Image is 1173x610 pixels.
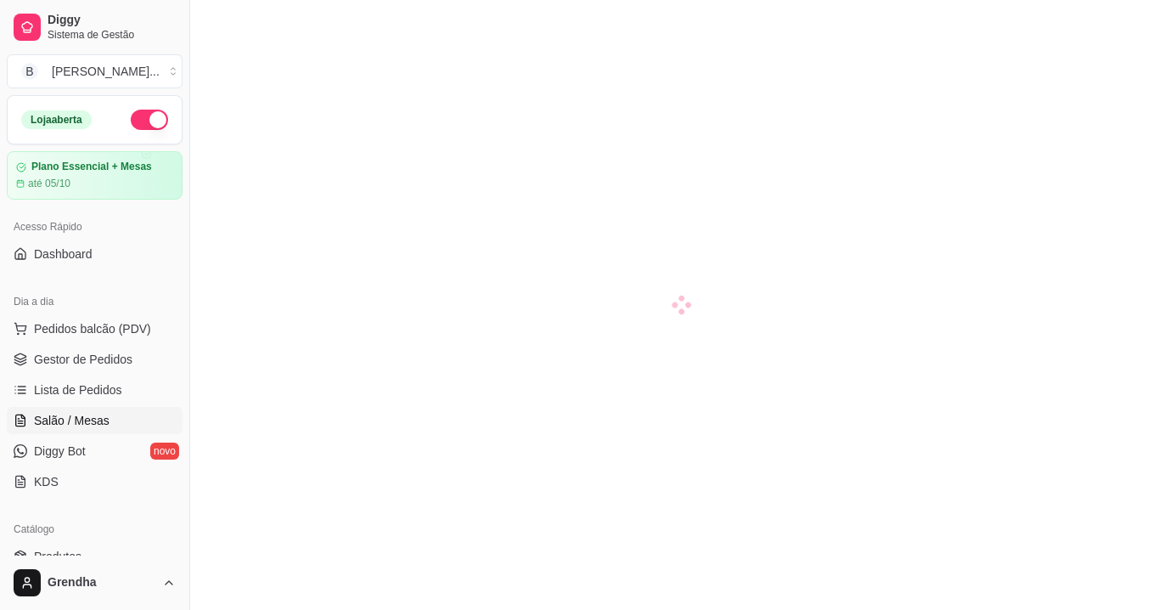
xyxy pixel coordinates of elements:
a: Diggy Botnovo [7,438,182,465]
button: Select a team [7,54,182,88]
button: Pedidos balcão (PDV) [7,315,182,342]
a: Gestor de Pedidos [7,346,182,373]
a: Salão / Mesas [7,407,182,434]
div: Acesso Rápido [7,213,182,240]
button: Alterar Status [131,110,168,130]
span: KDS [34,473,59,490]
div: Catálogo [7,516,182,543]
div: [PERSON_NAME] ... [52,63,160,80]
a: DiggySistema de Gestão [7,7,182,48]
a: Produtos [7,543,182,570]
a: Lista de Pedidos [7,376,182,404]
span: Dashboard [34,246,93,263]
span: B [21,63,38,80]
div: Loja aberta [21,110,92,129]
a: KDS [7,468,182,495]
article: até 05/10 [28,177,70,190]
span: Pedidos balcão (PDV) [34,320,151,337]
span: Diggy [48,13,176,28]
a: Dashboard [7,240,182,268]
span: Gestor de Pedidos [34,351,132,368]
span: Produtos [34,548,81,565]
span: Lista de Pedidos [34,381,122,398]
span: Salão / Mesas [34,412,109,429]
span: Diggy Bot [34,443,86,460]
button: Grendha [7,562,182,603]
span: Sistema de Gestão [48,28,176,42]
article: Plano Essencial + Mesas [31,161,152,173]
div: Dia a dia [7,288,182,315]
span: Grendha [48,575,155,590]
a: Plano Essencial + Mesasaté 05/10 [7,151,182,200]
